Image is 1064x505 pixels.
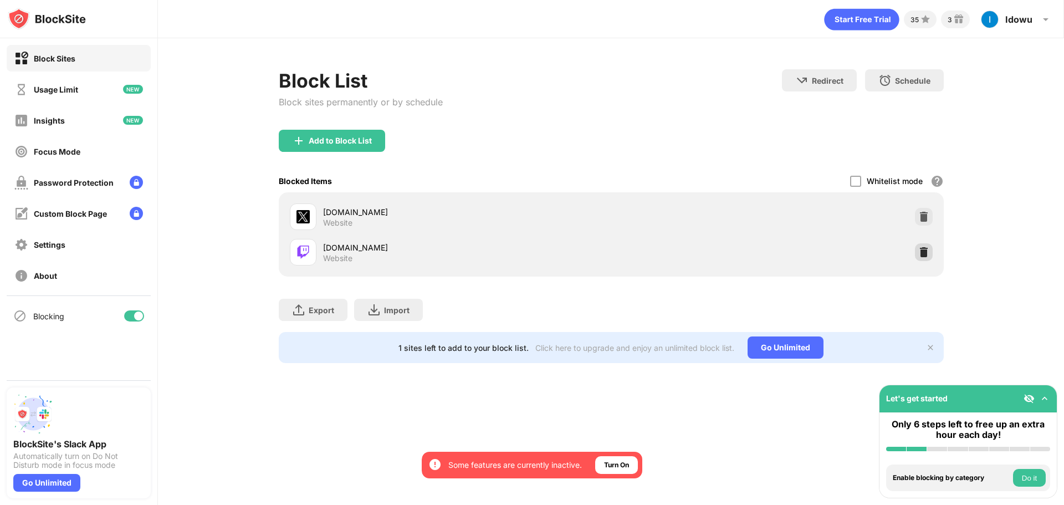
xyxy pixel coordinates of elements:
[33,312,64,321] div: Blocking
[824,8,899,30] div: animation
[296,210,310,223] img: favicons
[13,309,27,323] img: blocking-icon.svg
[867,176,923,186] div: Whitelist mode
[886,394,948,403] div: Let's get started
[8,8,86,30] img: logo-blocksite.svg
[34,178,114,187] div: Password Protection
[14,207,28,221] img: customize-block-page-off.svg
[34,240,65,249] div: Settings
[13,452,144,470] div: Automatically turn on Do Not Disturb mode in focus mode
[1024,393,1035,404] img: eye-not-visible.svg
[895,76,930,85] div: Schedule
[926,343,935,352] img: x-button.svg
[130,176,143,189] img: lock-menu.svg
[981,11,999,28] img: ACg8ocKEZSrXo7UJ3e4_ScoG5CqtGv2WcSb3rdiZICmwjSfkKCE-wg=s96-c
[14,52,28,65] img: block-on.svg
[279,69,443,92] div: Block List
[886,419,1050,440] div: Only 6 steps left to free up an extra hour each day!
[812,76,843,85] div: Redirect
[1005,14,1032,25] div: Idowu
[448,460,582,471] div: Some features are currently inactive.
[14,269,28,283] img: about-off.svg
[279,96,443,108] div: Block sites permanently or by schedule
[893,474,1010,482] div: Enable blocking by category
[748,336,823,359] div: Go Unlimited
[123,85,143,94] img: new-icon.svg
[296,246,310,259] img: favicons
[13,438,144,450] div: BlockSite's Slack App
[34,209,107,218] div: Custom Block Page
[535,343,734,353] div: Click here to upgrade and enjoy an unlimited block list.
[13,474,80,492] div: Go Unlimited
[279,176,332,186] div: Blocked Items
[910,16,919,24] div: 35
[309,136,372,145] div: Add to Block List
[34,271,57,280] div: About
[13,394,53,434] img: push-slack.svg
[34,116,65,125] div: Insights
[123,116,143,125] img: new-icon.svg
[14,114,28,127] img: insights-off.svg
[14,83,28,96] img: time-usage-off.svg
[604,460,629,471] div: Turn On
[323,253,352,263] div: Website
[428,458,442,471] img: error-circle-white.svg
[384,305,410,315] div: Import
[34,54,75,63] div: Block Sites
[952,13,965,26] img: reward-small.svg
[323,206,611,218] div: [DOMAIN_NAME]
[309,305,334,315] div: Export
[34,147,80,156] div: Focus Mode
[14,145,28,159] img: focus-off.svg
[34,85,78,94] div: Usage Limit
[919,13,932,26] img: points-small.svg
[323,218,352,228] div: Website
[398,343,529,353] div: 1 sites left to add to your block list.
[14,238,28,252] img: settings-off.svg
[1039,393,1050,404] img: omni-setup-toggle.svg
[130,207,143,220] img: lock-menu.svg
[1013,469,1046,487] button: Do it
[323,242,611,253] div: [DOMAIN_NAME]
[948,16,952,24] div: 3
[14,176,28,190] img: password-protection-off.svg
